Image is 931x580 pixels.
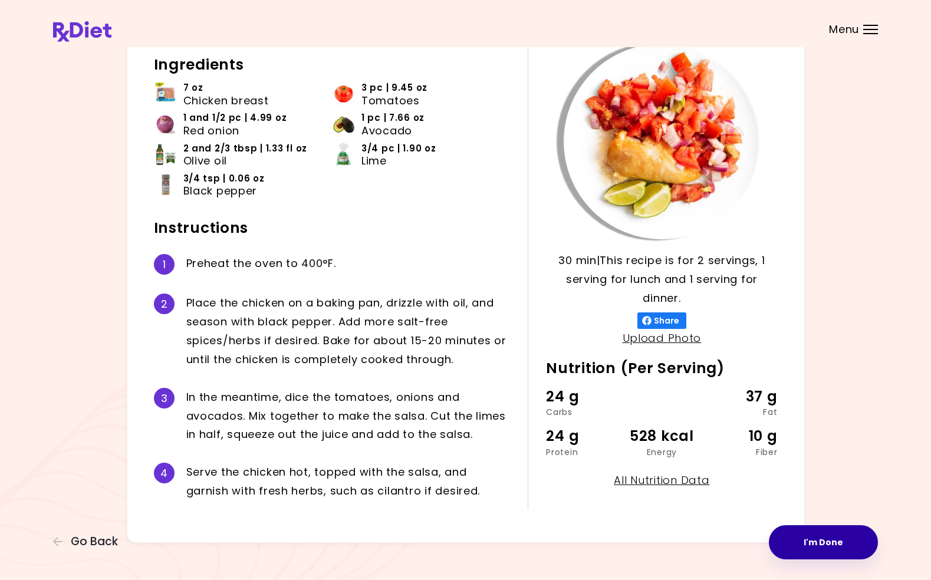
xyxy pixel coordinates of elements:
[546,408,623,416] div: Carbs
[829,24,859,35] span: Menu
[623,425,700,447] div: 528 kcal
[361,142,436,155] span: 3/4 pc | 1.90 oz
[183,184,258,197] span: Black pepper
[546,251,777,308] p: 30 min | This recipe is for 2 servings, 1 serving for lunch and 1 serving for dinner.
[183,81,203,94] span: 7 oz
[53,535,124,548] button: Go Back
[637,312,686,329] button: Share
[546,448,623,456] div: Protein
[154,388,175,408] div: 3
[614,473,709,487] a: All Nutrition Data
[700,385,778,408] div: 37 g
[183,154,227,167] span: Olive oil
[53,21,111,42] img: RxDiet
[154,219,511,238] h2: Instructions
[361,154,387,167] span: Lime
[700,448,778,456] div: Fiber
[361,81,427,94] span: 3 pc | 9.45 oz
[546,425,623,447] div: 24 g
[361,94,420,107] span: Tomatoes
[769,525,878,559] button: I'm Done
[546,359,777,378] h2: Nutrition (Per Serving)
[186,294,511,368] div: P l a c e t h e c h i c k e n o n a b a k i n g p a n , d r i z z l e w i t h o i l , a n d s e a...
[361,124,412,137] span: Avocado
[186,463,511,500] div: S e r v e t h e c h i c k e n h o t , t o p p e d w i t h t h e s a l s a , a n d g a r n i s h w...
[546,385,623,408] div: 24 g
[652,316,682,325] span: Share
[183,124,239,137] span: Red onion
[361,111,425,124] span: 1 pc | 7.66 oz
[623,331,702,345] a: Upload Photo
[154,254,175,275] div: 1
[154,294,175,314] div: 2
[700,408,778,416] div: Fat
[700,425,778,447] div: 10 g
[183,111,287,124] span: 1 and 1/2 pc | 4.99 oz
[183,94,269,107] span: Chicken breast
[183,172,265,185] span: 3/4 tsp | 0.06 oz
[186,254,511,275] div: P r e h e a t t h e o v e n t o 4 0 0 ° F .
[154,55,511,74] h2: Ingredients
[183,142,307,155] span: 2 and 2/3 tbsp | 1.33 fl oz
[71,535,118,548] span: Go Back
[186,388,511,444] div: I n t h e m e a n t i m e , d i c e t h e t o m a t o e s , o n i o n s a n d a v o c a d o s . M...
[623,448,700,456] div: Energy
[154,463,175,483] div: 4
